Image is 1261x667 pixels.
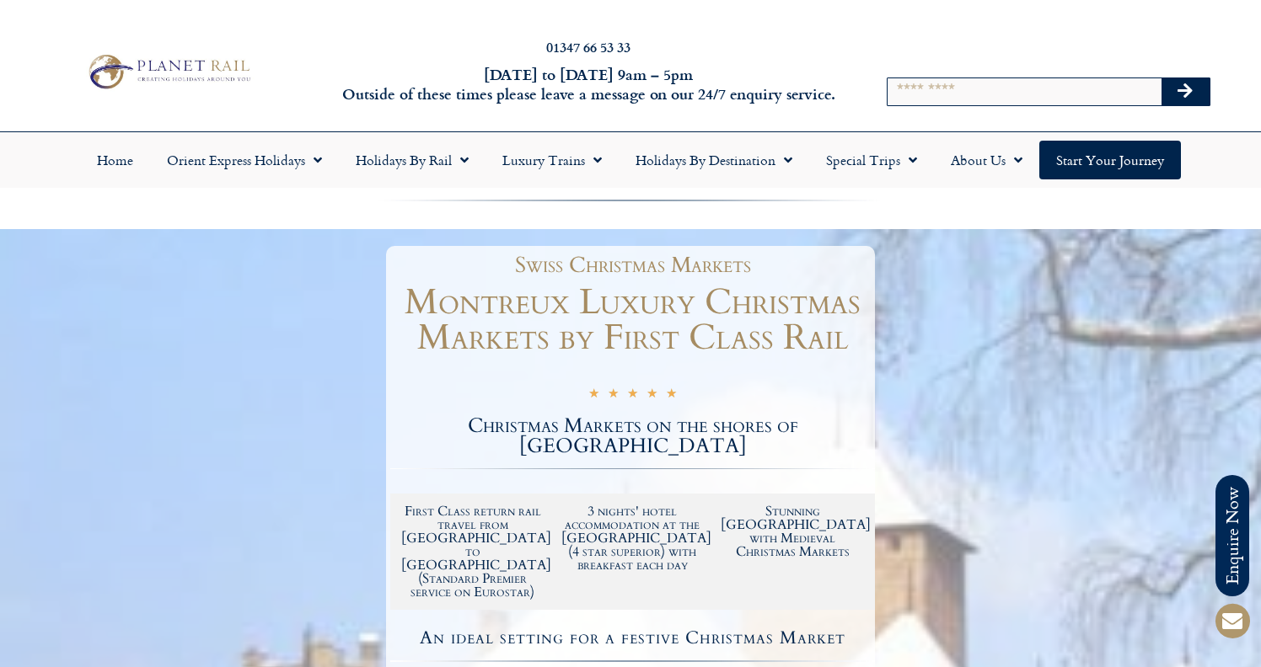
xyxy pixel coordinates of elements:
[339,141,486,179] a: Holidays by Rail
[934,141,1039,179] a: About Us
[721,504,864,558] h2: Stunning [GEOGRAPHIC_DATA] with Medieval Christmas Markets
[390,416,875,456] h2: Christmas Markets on the shores of [GEOGRAPHIC_DATA]
[486,141,619,179] a: Luxury Trains
[666,386,677,405] i: ★
[82,51,255,93] img: Planet Rail Train Holidays Logo
[588,386,599,405] i: ★
[619,141,809,179] a: Holidays by Destination
[390,285,875,355] h1: Montreux Luxury Christmas Markets by First Class Rail
[341,65,836,104] h6: [DATE] to [DATE] 9am – 5pm Outside of these times please leave a message on our 24/7 enquiry serv...
[8,141,1253,179] nav: Menu
[588,383,677,405] div: 5/5
[627,386,638,405] i: ★
[1162,78,1210,105] button: Search
[393,629,872,647] h4: An ideal setting for a festive Christmas Market
[561,504,705,572] h2: 3 nights' hotel accommodation at the [GEOGRAPHIC_DATA] (4 star superior) with breakfast each day
[608,386,619,405] i: ★
[80,141,150,179] a: Home
[809,141,934,179] a: Special Trips
[399,254,867,276] h1: Swiss Christmas Markets
[546,37,630,56] a: 01347 66 53 33
[647,386,657,405] i: ★
[150,141,339,179] a: Orient Express Holidays
[1039,141,1181,179] a: Start your Journey
[401,504,545,599] h2: First Class return rail travel from [GEOGRAPHIC_DATA] to [GEOGRAPHIC_DATA] (Standard Premier serv...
